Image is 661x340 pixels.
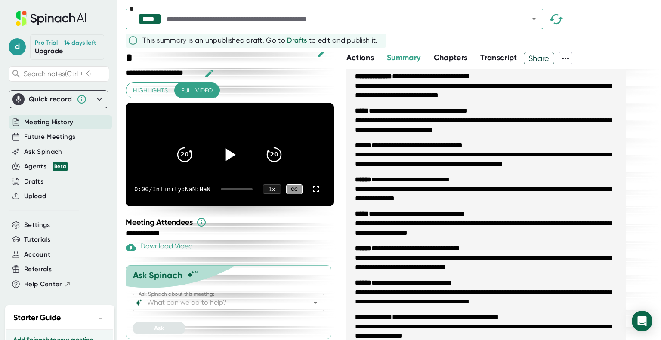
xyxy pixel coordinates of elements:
[434,52,468,64] button: Chapters
[95,312,106,324] button: −
[134,186,210,193] div: 0:00 / Infinity:NaN:NaN
[387,52,420,64] button: Summary
[24,162,68,172] button: Agents Beta
[13,312,61,324] h2: Starter Guide
[29,95,72,104] div: Quick record
[126,217,336,227] div: Meeting Attendees
[133,322,185,334] button: Ask
[24,132,75,142] button: Future Meetings
[126,83,175,98] button: Highlights
[24,279,62,289] span: Help Center
[126,242,193,252] div: Paid feature
[480,52,517,64] button: Transcript
[24,117,73,127] button: Meeting History
[181,85,213,96] span: Full video
[53,162,68,171] div: Beta
[524,51,554,66] span: Share
[480,53,517,62] span: Transcript
[24,70,91,78] span: Search notes (Ctrl + K)
[387,53,420,62] span: Summary
[174,83,219,98] button: Full video
[133,270,182,280] div: Ask Spinach
[287,36,307,44] span: Drafts
[133,85,168,96] span: Highlights
[24,162,68,172] div: Agents
[24,177,43,187] button: Drafts
[24,220,50,230] button: Settings
[346,53,374,62] span: Actions
[9,38,26,55] span: d
[632,311,652,331] div: Open Intercom Messenger
[145,297,297,309] input: What can we do to help?
[24,147,62,157] button: Ask Spinach
[142,35,378,46] div: This summary is an unpublished draft. Go to to edit and publish it.
[24,235,50,245] button: Tutorials
[12,91,105,108] div: Quick record
[35,47,63,55] a: Upgrade
[263,184,281,194] div: 1 x
[309,297,321,309] button: Open
[286,184,303,194] div: CC
[24,250,50,260] button: Account
[524,52,554,64] button: Share
[24,264,52,274] button: Referrals
[154,325,164,332] span: Ask
[24,279,71,289] button: Help Center
[35,39,96,47] div: Pro Trial - 14 days left
[346,52,374,64] button: Actions
[528,13,540,25] button: Open
[434,53,468,62] span: Chapters
[287,35,307,46] button: Drafts
[24,191,46,201] button: Upload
